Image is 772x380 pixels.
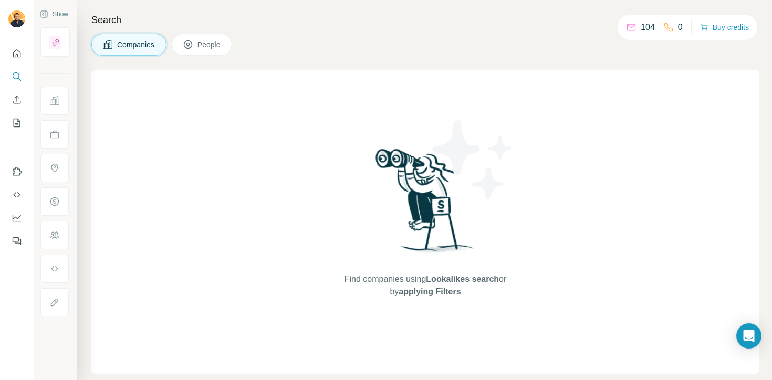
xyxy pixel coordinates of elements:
span: Find companies using or by [341,273,509,298]
button: Dashboard [8,208,25,227]
div: Open Intercom Messenger [736,323,761,349]
button: Show [33,6,76,22]
p: 104 [641,21,655,34]
button: Enrich CSV [8,90,25,109]
button: Quick start [8,44,25,63]
button: My lists [8,113,25,132]
button: Search [8,67,25,86]
button: Use Surfe on LinkedIn [8,162,25,181]
button: Feedback [8,231,25,250]
span: People [197,39,222,50]
p: 0 [678,21,683,34]
button: Buy credits [700,20,749,35]
h4: Search [91,13,759,27]
span: applying Filters [399,287,461,296]
img: Surfe Illustration - Woman searching with binoculars [371,146,480,263]
span: Lookalikes search [426,275,499,283]
img: Avatar [8,10,25,27]
span: Companies [117,39,155,50]
button: Use Surfe API [8,185,25,204]
img: Surfe Illustration - Stars [425,112,520,207]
